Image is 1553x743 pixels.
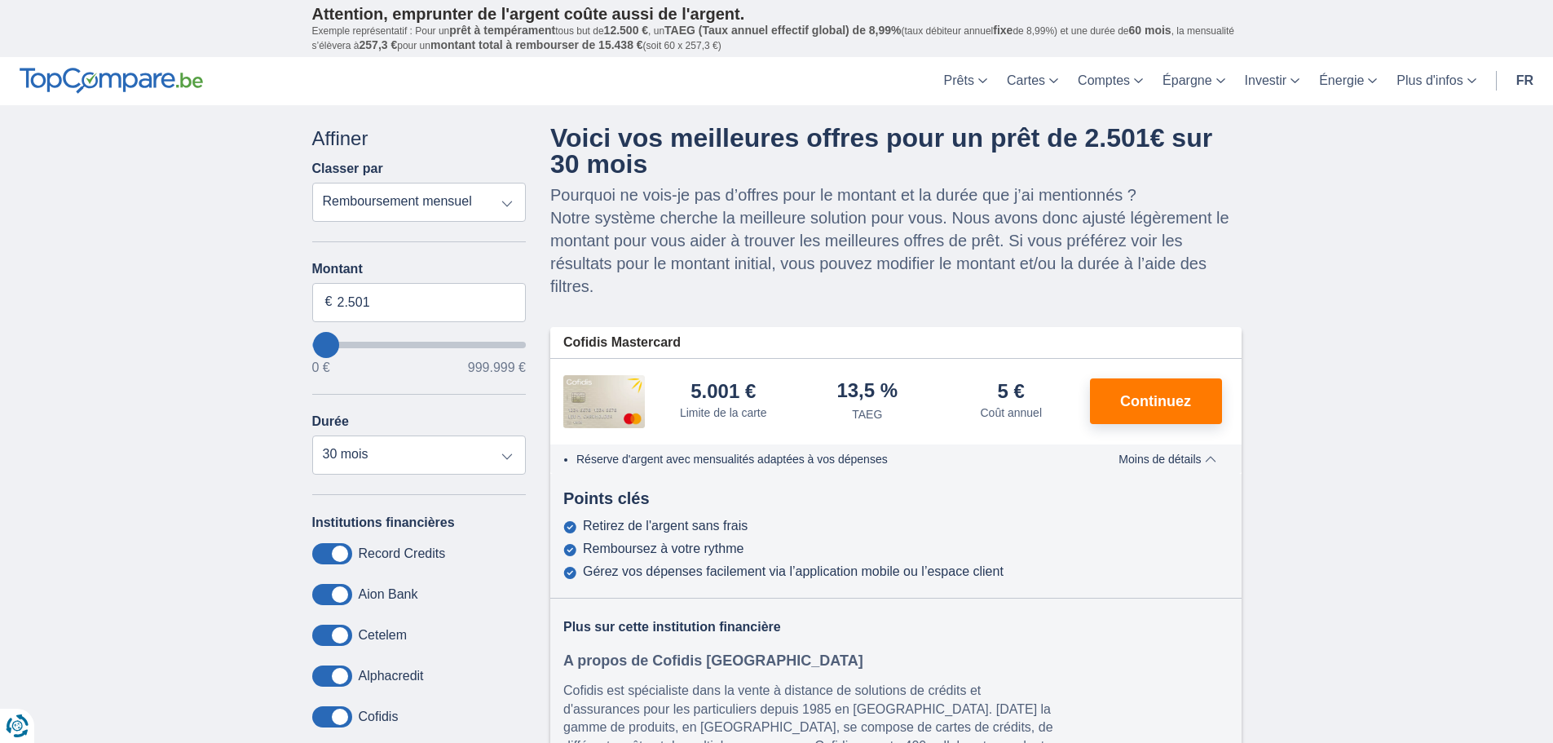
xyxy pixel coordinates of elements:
[583,564,1004,579] div: Gérez vos dépenses facilement via l’application mobile ou l’espace client
[980,405,1042,421] div: Coût annuel
[359,710,399,724] label: Cofidis
[576,451,1079,467] li: Réserve d'argent avec mensualités adaptées à vos dépenses
[1068,57,1153,105] a: Comptes
[1235,57,1310,105] a: Investir
[468,361,526,374] span: 999.999 €
[359,628,408,643] label: Cetelem
[563,652,863,669] b: A propos de Cofidis [GEOGRAPHIC_DATA]
[325,293,333,312] span: €
[1120,394,1191,409] span: Continuez
[1090,378,1222,424] button: Continuez
[664,24,901,37] span: TAEG (Taux annuel effectif global) de 8,99%
[998,382,1025,401] div: 5 €
[550,184,1242,298] p: Pourquoi ne vois-je pas d’offres pour le montant et la durée que j’ai mentionnés ? Notre système ...
[934,57,997,105] a: Prêts
[1309,57,1387,105] a: Énergie
[690,382,756,401] div: 5.001 €
[604,24,649,37] span: 12.500 €
[359,669,424,683] label: Alphacredit
[312,161,383,176] label: Classer par
[430,38,643,51] span: montant total à rembourser de 15.438 €
[312,361,330,374] span: 0 €
[563,334,681,352] span: Cofidis Mastercard
[312,4,1242,24] p: Attention, emprunter de l'argent coûte aussi de l'argent.
[583,519,748,533] div: Retirez de l'argent sans frais
[312,342,527,348] input: wantToBorrow
[836,381,898,403] div: 13,5 %
[563,618,1079,637] div: Plus sur cette institution financière
[312,24,1242,53] p: Exemple représentatif : Pour un tous but de , un (taux débiteur annuel de 8,99%) et une durée de ...
[1106,453,1228,466] button: Moins de détails
[20,68,203,94] img: TopCompare
[312,414,349,429] label: Durée
[312,262,527,276] label: Montant
[359,587,418,602] label: Aion Bank
[360,38,398,51] span: 257,3 €
[449,24,555,37] span: prêt à tempérament
[1118,453,1215,465] span: Moins de détails
[1507,57,1543,105] a: fr
[563,375,645,427] img: pret personnel Cofidis CC
[1153,57,1235,105] a: Épargne
[583,542,743,556] div: Remboursez à votre rythme
[359,546,446,561] label: Record Credits
[993,24,1013,37] span: fixe
[680,405,767,421] div: Limite de la carte
[1387,57,1485,105] a: Plus d'infos
[550,125,1242,177] h4: Voici vos meilleures offres pour un prêt de 2.501€ sur 30 mois
[312,125,527,153] div: Affiner
[312,515,455,530] label: Institutions financières
[997,57,1068,105] a: Cartes
[1129,24,1171,37] span: 60 mois
[852,406,882,422] div: TAEG
[550,487,1242,511] div: Points clés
